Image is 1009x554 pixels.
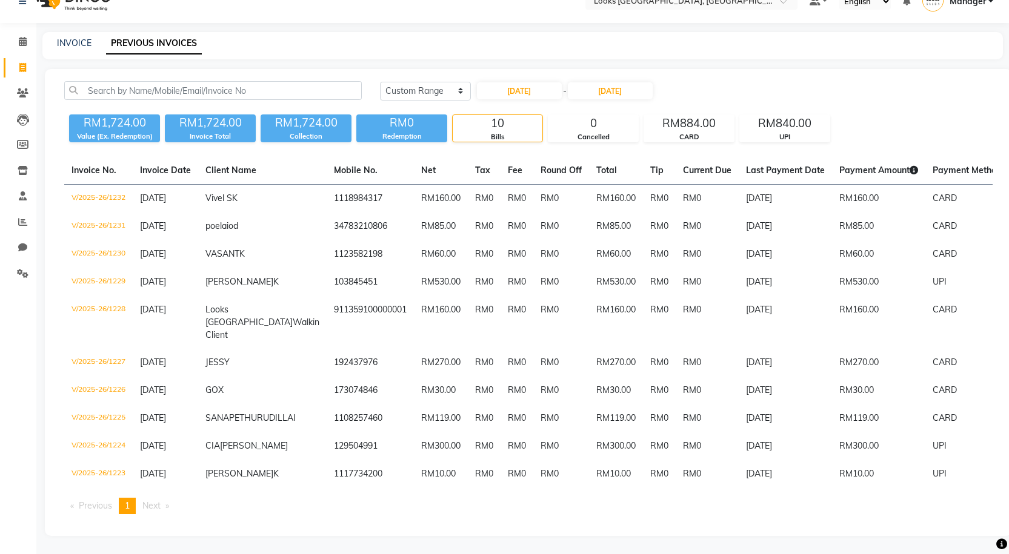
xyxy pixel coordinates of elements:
div: 0 [548,115,638,132]
span: Fee [508,165,522,176]
div: RM0 [356,114,447,131]
td: RM270.00 [832,349,925,377]
td: [DATE] [739,349,832,377]
div: RM1,724.00 [165,114,256,131]
td: 1117734200 [327,460,414,488]
span: JESSY [205,357,230,368]
td: RM10.00 [589,460,643,488]
span: [DATE] [140,412,166,423]
td: 1123582198 [327,240,414,268]
td: RM0 [676,460,739,488]
td: 192437976 [327,349,414,377]
td: RM0 [643,185,676,213]
td: RM160.00 [589,185,643,213]
td: RM270.00 [414,349,468,377]
div: UPI [740,132,830,142]
td: RM0 [533,377,589,404]
span: d [233,220,238,231]
td: 911359100000001 [327,296,414,349]
td: RM300.00 [589,432,643,460]
td: RM0 [501,460,533,488]
div: Invoice Total [165,131,256,142]
span: Last Payment Date [746,165,825,176]
nav: Pagination [64,498,993,514]
div: Value (Ex. Redemption) [69,131,160,142]
td: RM0 [676,377,739,404]
span: K [232,193,238,203]
span: CIA [205,440,220,451]
span: CARD [933,193,957,203]
a: PREVIOUS INVOICES [106,33,202,54]
span: Net [421,165,436,176]
span: CARD [933,248,957,259]
td: 1118984317 [327,185,414,213]
td: RM530.00 [414,268,468,296]
span: PETHURUDILLAI [229,412,296,423]
span: [DATE] [140,384,166,395]
td: RM0 [676,185,739,213]
td: V/2025-26/1230 [64,240,133,268]
td: V/2025-26/1224 [64,432,133,460]
td: RM0 [468,268,501,296]
span: K [239,248,245,259]
div: RM884.00 [644,115,734,132]
td: RM119.00 [832,404,925,432]
span: Tip [650,165,664,176]
td: RM119.00 [589,404,643,432]
td: RM0 [468,185,501,213]
td: RM300.00 [414,432,468,460]
span: K [273,276,279,287]
span: Looks [GEOGRAPHIC_DATA] [205,304,293,328]
td: RM0 [533,268,589,296]
td: [DATE] [739,240,832,268]
td: [DATE] [739,185,832,213]
td: V/2025-26/1225 [64,404,133,432]
span: UPI [933,440,947,451]
div: RM840.00 [740,115,830,132]
td: RM0 [676,296,739,349]
td: RM530.00 [589,268,643,296]
div: Redemption [356,131,447,142]
td: 103845451 [327,268,414,296]
input: Start Date [477,82,562,99]
td: RM160.00 [414,296,468,349]
td: RM0 [468,213,501,240]
span: [PERSON_NAME] [205,468,273,479]
td: [DATE] [739,404,832,432]
td: RM0 [468,240,501,268]
span: CARD [933,357,957,368]
span: Invoice No. [72,165,116,176]
td: RM0 [468,296,501,349]
span: Payment Amount [839,165,918,176]
td: RM0 [643,404,676,432]
td: V/2025-26/1223 [64,460,133,488]
td: RM10.00 [832,460,925,488]
td: RM0 [501,349,533,377]
div: 10 [453,115,542,132]
span: poelaio [205,220,233,231]
span: CARD [933,412,957,423]
td: RM0 [533,432,589,460]
span: [DATE] [140,357,166,368]
div: Collection [261,131,351,142]
span: 1 [125,500,130,511]
td: RM85.00 [414,213,468,240]
a: INVOICE [57,38,92,48]
span: VASANT [205,248,239,259]
span: [DATE] [140,276,166,287]
td: 34783210806 [327,213,414,240]
td: RM0 [676,349,739,377]
span: CARD [933,220,957,231]
td: RM0 [533,240,589,268]
span: [PERSON_NAME] [220,440,288,451]
span: Previous [79,500,112,511]
input: Search by Name/Mobile/Email/Invoice No [64,81,362,100]
td: RM0 [676,404,739,432]
td: RM85.00 [832,213,925,240]
span: Next [142,500,161,511]
td: RM0 [676,432,739,460]
td: RM0 [501,296,533,349]
span: [DATE] [140,193,166,203]
div: Cancelled [548,132,638,142]
div: RM1,724.00 [261,114,351,131]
